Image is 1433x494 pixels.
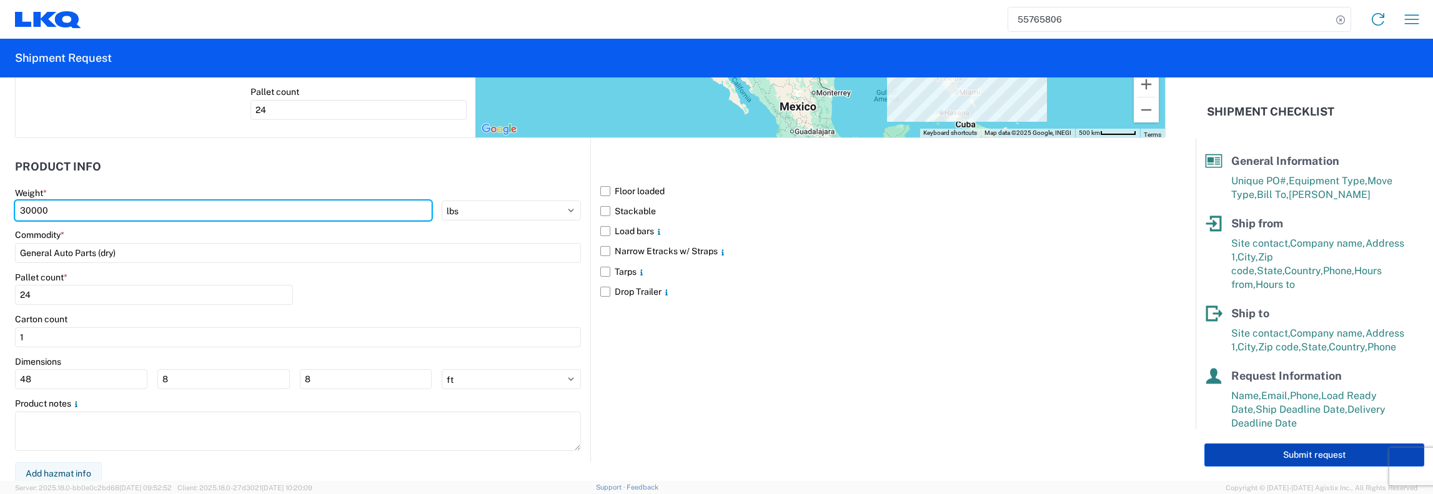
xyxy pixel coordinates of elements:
span: General Information [1231,154,1339,167]
span: [DATE] 09:52:52 [119,484,172,492]
span: Phone, [1323,265,1354,277]
input: W [157,369,290,389]
span: Request Information [1231,369,1342,382]
label: Pallet count [250,86,299,97]
span: State, [1257,265,1284,277]
h2: Shipment Request [15,51,112,66]
span: [PERSON_NAME] [1289,189,1371,200]
span: Country, [1329,341,1367,353]
button: Zoom out [1134,97,1159,122]
a: Support [596,483,627,491]
span: 500 km [1079,129,1100,136]
label: Product notes [15,398,81,409]
span: Client: 2025.18.0-27d3021 [177,484,312,492]
span: Company name, [1290,237,1366,249]
span: Ship from [1231,217,1283,230]
label: Commodity [15,229,64,240]
span: Ship to [1231,307,1269,320]
label: Narrow Etracks w/ Straps [600,241,1166,261]
span: Hours to [1256,279,1295,290]
label: Pallet count [15,272,67,283]
span: Map data ©2025 Google, INEGI [984,129,1071,136]
span: Phone [1367,341,1396,353]
input: Shipment, tracking or reference number [1008,7,1332,31]
button: Add hazmat info [15,462,102,485]
a: Open this area in Google Maps (opens a new window) [478,121,520,137]
span: Server: 2025.18.0-bb0e0c2bd68 [15,484,172,492]
button: Map Scale: 500 km per 54 pixels [1075,129,1140,137]
h2: Product Info [15,161,101,173]
span: Country, [1284,265,1323,277]
span: Bill To, [1257,189,1289,200]
span: [DATE] 10:20:09 [262,484,312,492]
span: Zip code, [1258,341,1301,353]
button: Zoom in [1134,72,1159,97]
label: Weight [15,187,47,199]
a: Feedback [627,483,658,491]
label: Carton count [15,314,67,325]
button: Keyboard shortcuts [923,129,977,137]
label: Drop Trailer [600,282,1166,302]
label: Stackable [600,201,1166,221]
span: Phone, [1290,390,1321,402]
h2: Shipment Checklist [1207,104,1334,119]
img: Google [478,121,520,137]
input: H [300,369,432,389]
span: Name, [1231,390,1261,402]
span: Equipment Type, [1289,175,1367,187]
span: Copyright © [DATE]-[DATE] Agistix Inc., All Rights Reserved [1226,482,1418,493]
input: L [15,369,147,389]
label: Dimensions [15,356,61,367]
span: Company name, [1290,327,1366,339]
a: Terms [1144,131,1161,138]
span: State, [1301,341,1329,353]
label: Floor loaded [600,181,1166,201]
button: Submit request [1204,443,1424,467]
span: Site contact, [1231,237,1290,249]
span: Email, [1261,390,1290,402]
label: Load bars [600,221,1166,241]
label: Tarps [600,262,1166,282]
span: City, [1237,251,1258,263]
span: Ship Deadline Date, [1256,403,1347,415]
span: Unique PO#, [1231,175,1289,187]
span: City, [1237,341,1258,353]
span: Site contact, [1231,327,1290,339]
